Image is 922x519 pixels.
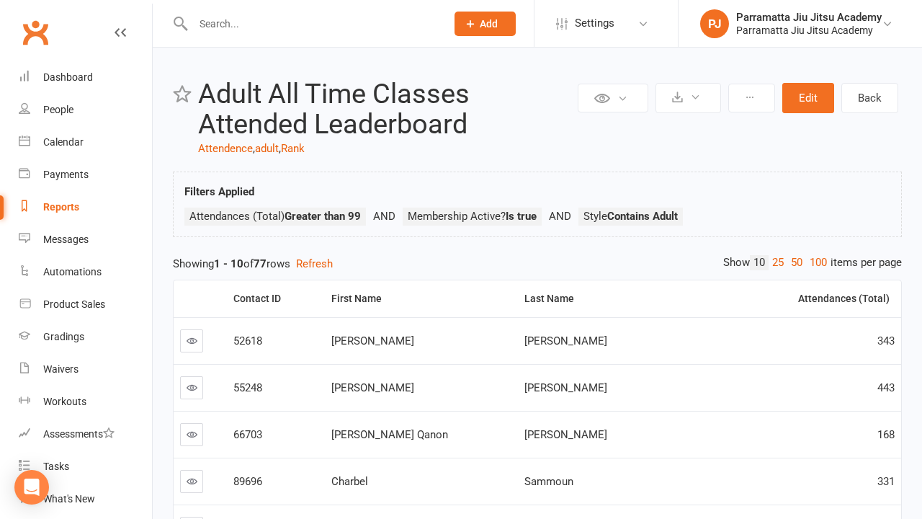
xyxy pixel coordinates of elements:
span: Sammoun [524,475,573,488]
div: Automations [43,266,102,278]
div: Showing of rows [173,255,902,272]
div: Dashboard [43,71,93,83]
strong: Filters Applied [184,185,254,198]
button: Refresh [296,255,333,272]
span: Style [583,210,678,223]
span: [PERSON_NAME] Qanon [331,428,448,441]
h2: Adult All Time Classes Attended Leaderboard [198,79,574,140]
a: Tasks [19,451,152,483]
span: [PERSON_NAME] [331,334,414,347]
span: [PERSON_NAME] [524,381,607,394]
div: Parramatta Jiu Jitsu Academy [736,11,882,24]
span: Attendances (Total) [189,210,361,223]
button: Edit [782,83,834,113]
span: Add [480,18,498,30]
span: [PERSON_NAME] [331,381,414,394]
a: Back [841,83,898,113]
span: 89696 [233,475,262,488]
div: Messages [43,234,89,245]
div: People [43,104,73,115]
div: Show items per page [723,255,902,270]
a: Gradings [19,321,152,353]
div: Last Name [524,293,726,304]
span: 55248 [233,381,262,394]
span: Charbel [331,475,368,488]
div: Open Intercom Messenger [14,470,49,505]
a: Dashboard [19,61,152,94]
div: Waivers [43,363,79,375]
span: 168 [877,428,895,441]
span: Settings [575,7,614,40]
div: First Name [331,293,506,304]
a: 50 [787,255,806,270]
span: [PERSON_NAME] [524,334,607,347]
a: Assessments [19,418,152,451]
span: 343 [877,334,895,347]
strong: 1 - 10 [214,257,243,270]
a: What's New [19,483,152,515]
span: Membership Active? [408,210,537,223]
a: 100 [806,255,831,270]
div: Assessments [43,428,115,440]
a: Calendar [19,126,152,159]
strong: Is true [506,210,537,223]
div: Product Sales [43,298,105,310]
div: Payments [43,169,89,180]
a: Waivers [19,353,152,386]
a: Messages [19,223,152,256]
a: adult [255,142,279,155]
a: People [19,94,152,126]
a: Clubworx [17,14,53,50]
a: Automations [19,256,152,288]
button: Add [455,12,516,36]
span: 331 [877,475,895,488]
div: Workouts [43,396,86,407]
a: 10 [750,255,769,270]
div: Contact ID [233,293,313,304]
div: Parramatta Jiu Jitsu Academy [736,24,882,37]
div: What's New [43,493,95,505]
input: Search... [189,14,436,34]
a: Workouts [19,386,152,418]
div: Tasks [43,461,69,472]
span: [PERSON_NAME] [524,428,607,441]
span: 52618 [233,334,262,347]
a: Attendence [198,142,253,155]
a: Payments [19,159,152,191]
span: , [279,142,281,155]
a: Product Sales [19,288,152,321]
a: Rank [281,142,305,155]
span: , [253,142,255,155]
div: Calendar [43,136,84,148]
div: Attendances (Total) [745,293,890,304]
span: 66703 [233,428,262,441]
div: Reports [43,201,79,213]
strong: Greater than 99 [285,210,361,223]
span: 443 [877,381,895,394]
a: Reports [19,191,152,223]
div: PJ [700,9,729,38]
a: 25 [769,255,787,270]
strong: 77 [254,257,267,270]
strong: Contains Adult [607,210,678,223]
div: Gradings [43,331,84,342]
